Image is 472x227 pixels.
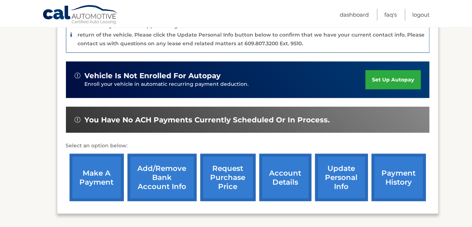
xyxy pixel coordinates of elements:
[412,9,430,21] a: Logout
[85,115,330,125] span: You have no ACH payments currently scheduled or in process.
[42,5,118,26] a: Cal Automotive
[78,22,425,47] p: The end of your lease is approaching soon. A member of our lease end team will be in touch soon t...
[66,142,430,150] p: Select an option below:
[75,117,80,123] img: alert-white.svg
[70,154,124,201] a: make a payment
[85,80,366,88] p: Enroll your vehicle in automatic recurring payment deduction.
[366,70,421,89] a: set up autopay
[340,9,369,21] a: Dashboard
[128,154,197,201] a: Add/Remove bank account info
[200,154,256,201] a: request purchase price
[75,73,80,79] img: alert-white.svg
[85,71,221,80] span: vehicle is not enrolled for autopay
[315,154,368,201] a: update personal info
[259,154,312,201] a: account details
[384,9,397,21] a: FAQ's
[372,154,426,201] a: payment history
